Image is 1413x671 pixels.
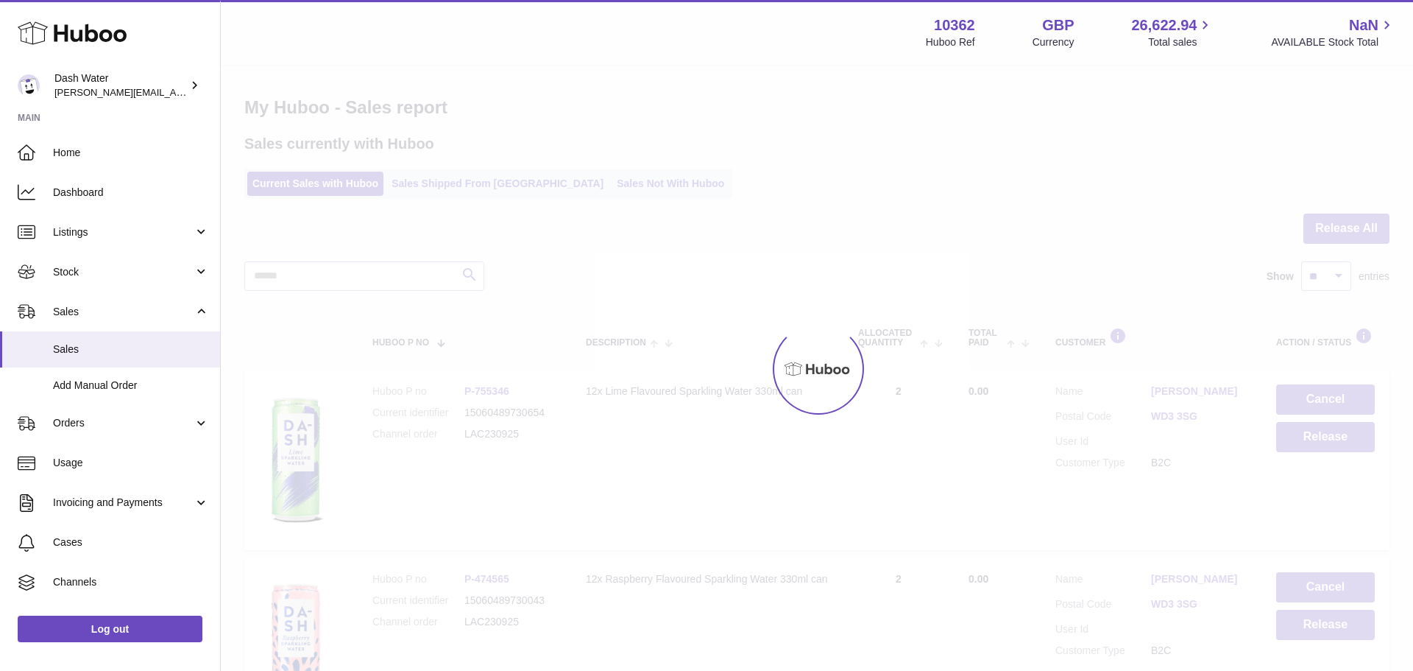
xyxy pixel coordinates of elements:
span: Add Manual Order [53,379,209,393]
span: Home [53,146,209,160]
span: Orders [53,416,194,430]
strong: 10362 [934,15,975,35]
span: Invoicing and Payments [53,496,194,510]
div: Huboo Ref [926,35,975,49]
span: 26,622.94 [1131,15,1197,35]
span: Channels [53,575,209,589]
span: Dashboard [53,186,209,200]
div: Currency [1033,35,1074,49]
span: Stock [53,265,194,279]
span: AVAILABLE Stock Total [1271,35,1395,49]
span: NaN [1349,15,1378,35]
span: [PERSON_NAME][EMAIL_ADDRESS][DOMAIN_NAME] [54,86,295,98]
img: james@dash-water.com [18,74,40,96]
span: Cases [53,535,209,549]
a: NaN AVAILABLE Stock Total [1271,15,1395,49]
span: Usage [53,456,209,470]
div: Dash Water [54,71,187,99]
span: Sales [53,305,194,319]
strong: GBP [1042,15,1074,35]
span: Sales [53,342,209,356]
a: 26,622.94 Total sales [1131,15,1214,49]
span: Total sales [1148,35,1214,49]
span: Listings [53,225,194,239]
a: Log out [18,616,202,642]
